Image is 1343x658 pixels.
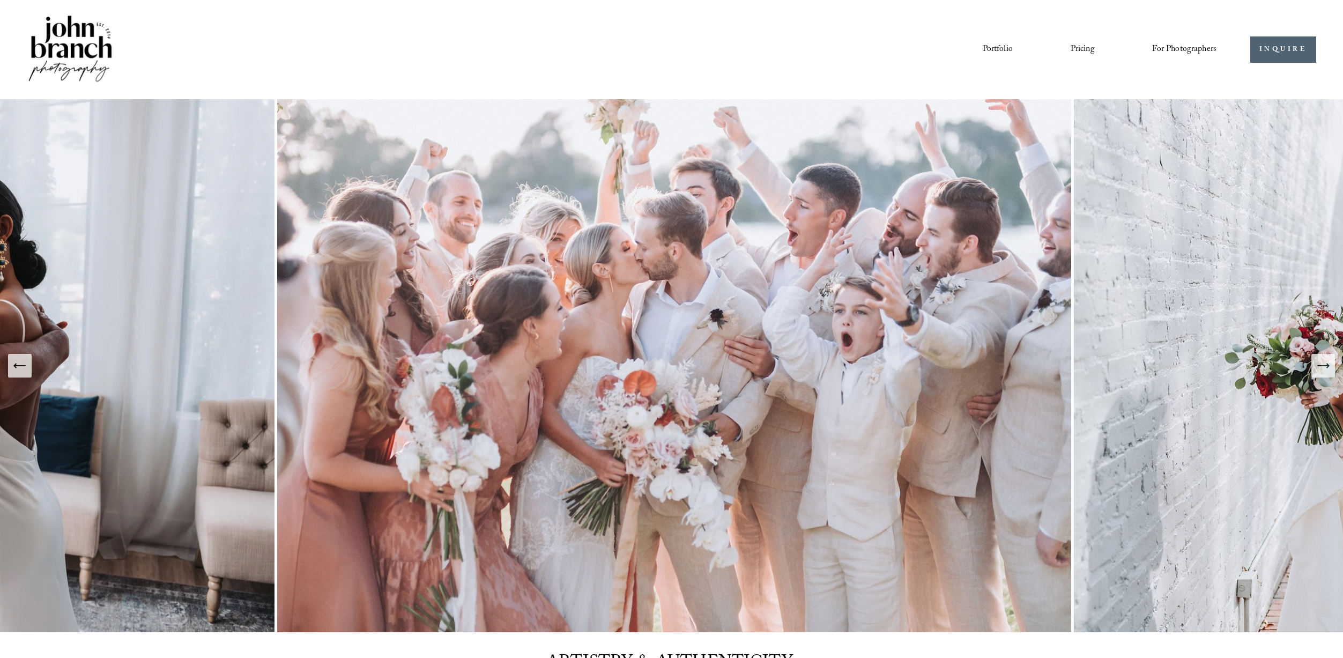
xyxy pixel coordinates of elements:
a: folder dropdown [1152,40,1216,58]
a: Pricing [1071,40,1095,58]
button: Next Slide [1311,354,1335,378]
img: John Branch IV Photography [27,13,114,86]
button: Previous Slide [8,354,32,378]
img: A wedding party celebrating outdoors, featuring a bride and groom kissing amidst cheering bridesm... [274,99,1074,632]
a: Portfolio [983,40,1013,58]
a: INQUIRE [1250,36,1316,63]
span: For Photographers [1152,41,1216,58]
